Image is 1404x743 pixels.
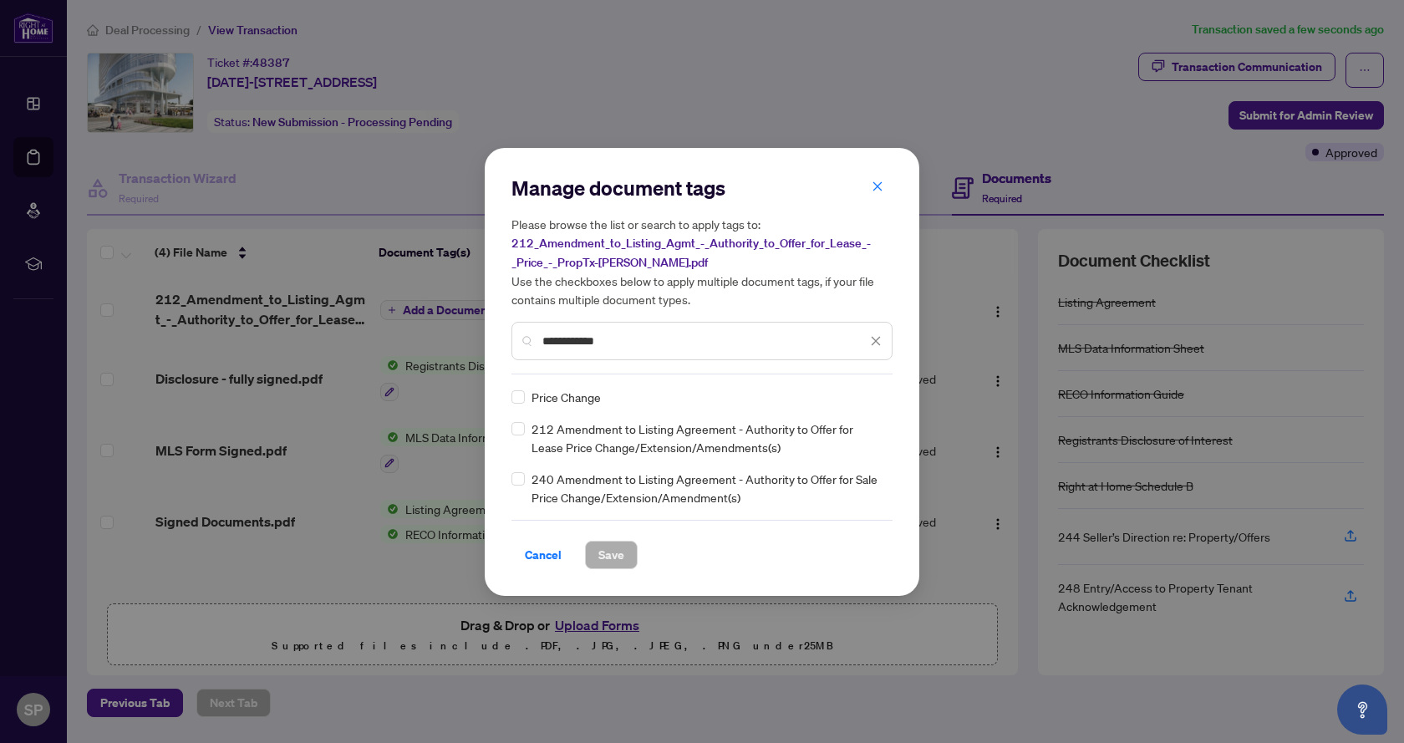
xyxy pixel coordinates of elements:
[872,181,883,192] span: close
[585,541,638,569] button: Save
[511,175,893,201] h2: Manage document tags
[870,335,882,347] span: close
[511,215,893,308] h5: Please browse the list or search to apply tags to: Use the checkboxes below to apply multiple doc...
[525,542,562,568] span: Cancel
[511,541,575,569] button: Cancel
[532,420,883,456] span: 212 Amendment to Listing Agreement - Authority to Offer for Lease Price Change/Extension/Amendmen...
[1337,684,1387,735] button: Open asap
[511,236,871,270] span: 212_Amendment_to_Listing_Agmt_-_Authority_to_Offer_for_Lease_-_Price_-_PropTx-[PERSON_NAME].pdf
[532,470,883,506] span: 240 Amendment to Listing Agreement - Authority to Offer for Sale Price Change/Extension/Amendment(s)
[532,388,601,406] span: Price Change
